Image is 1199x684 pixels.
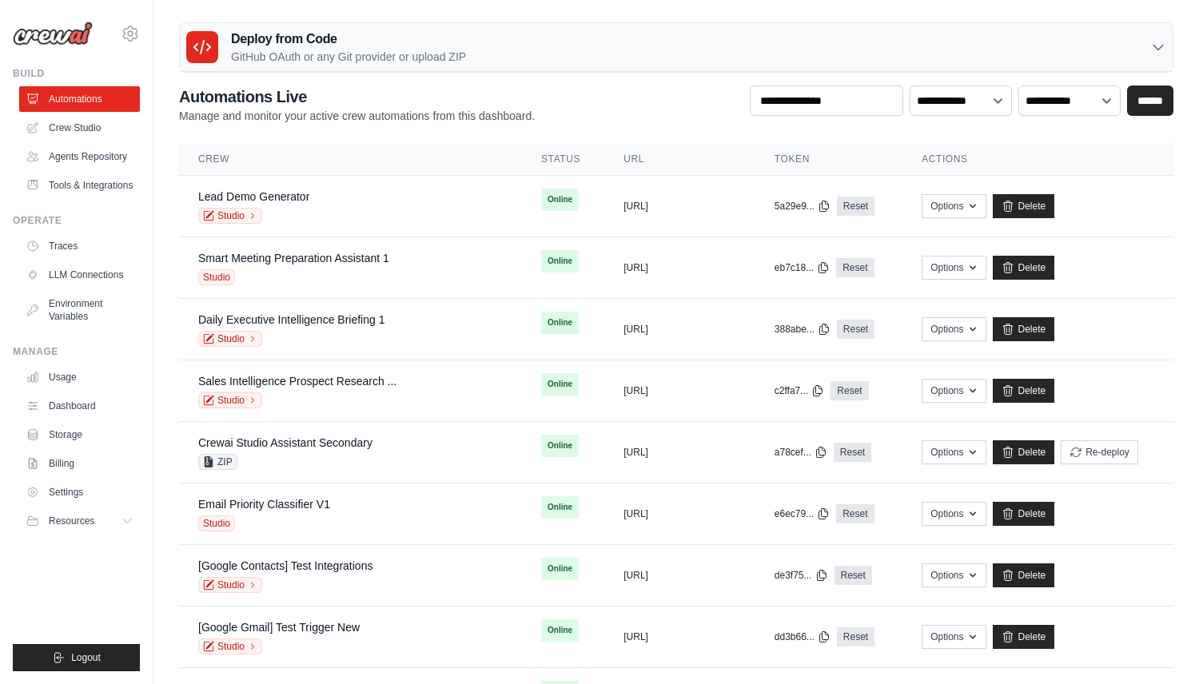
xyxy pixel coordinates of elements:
[922,317,986,341] button: Options
[13,345,140,358] div: Manage
[993,194,1054,218] a: Delete
[775,446,827,459] button: a78cef...
[922,194,986,218] button: Options
[775,507,830,520] button: e6ec79...
[993,256,1054,280] a: Delete
[836,258,874,277] a: Reset
[837,320,874,339] a: Reset
[19,508,140,534] button: Resources
[198,498,330,511] a: Email Priority Classifier V1
[993,440,1054,464] a: Delete
[19,233,140,259] a: Traces
[19,173,140,198] a: Tools & Integrations
[922,502,986,526] button: Options
[19,262,140,288] a: LLM Connections
[755,143,902,176] th: Token
[522,143,604,176] th: Status
[775,323,831,336] button: 388abe...
[541,312,579,334] span: Online
[902,143,1173,176] th: Actions
[198,454,237,470] span: ZIP
[19,393,140,419] a: Dashboard
[835,566,872,585] a: Reset
[179,85,535,108] h2: Automations Live
[198,559,372,572] a: [Google Contacts] Test Integrations
[13,22,93,46] img: Logo
[541,250,579,272] span: Online
[231,30,466,49] h3: Deploy from Code
[13,67,140,80] div: Build
[198,392,262,408] a: Studio
[198,621,360,634] a: [Google Gmail] Test Trigger New
[775,569,828,582] button: de3f75...
[198,375,396,388] a: Sales Intelligence Prospect Research ...
[19,291,140,329] a: Environment Variables
[198,331,262,347] a: Studio
[198,269,235,285] span: Studio
[19,364,140,390] a: Usage
[834,443,871,462] a: Reset
[541,189,579,211] span: Online
[1119,607,1199,684] iframe: Chat Widget
[19,451,140,476] a: Billing
[993,502,1054,526] a: Delete
[922,256,986,280] button: Options
[836,504,874,523] a: Reset
[993,379,1054,403] a: Delete
[993,563,1054,587] a: Delete
[198,436,372,449] a: Crewai Studio Assistant Secondary
[19,479,140,505] a: Settings
[837,627,874,646] a: Reset
[604,143,755,176] th: URL
[198,515,235,531] span: Studio
[198,208,262,224] a: Studio
[922,625,986,649] button: Options
[775,384,824,397] button: c2ffa7...
[775,200,831,213] button: 5a29e9...
[837,197,874,216] a: Reset
[831,381,868,400] a: Reset
[922,440,986,464] button: Options
[19,144,140,169] a: Agents Repository
[198,190,309,203] a: Lead Demo Generator
[541,619,579,642] span: Online
[198,638,262,654] a: Studio
[19,86,140,112] a: Automations
[13,644,140,671] button: Logout
[541,435,579,457] span: Online
[922,563,986,587] button: Options
[775,630,831,643] button: dd3b66...
[922,379,986,403] button: Options
[198,252,389,264] a: Smart Meeting Preparation Assistant 1
[541,558,579,580] span: Online
[49,515,94,527] span: Resources
[13,214,140,227] div: Operate
[19,115,140,141] a: Crew Studio
[198,313,384,326] a: Daily Executive Intelligence Briefing 1
[71,651,101,664] span: Logout
[1061,440,1138,464] button: Re-deploy
[231,49,466,65] p: GitHub OAuth or any Git provider or upload ZIP
[198,577,262,593] a: Studio
[179,143,522,176] th: Crew
[993,625,1054,649] a: Delete
[541,373,579,396] span: Online
[993,317,1054,341] a: Delete
[179,108,535,124] p: Manage and monitor your active crew automations from this dashboard.
[541,496,579,519] span: Online
[19,422,140,447] a: Storage
[775,261,830,274] button: eb7c18...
